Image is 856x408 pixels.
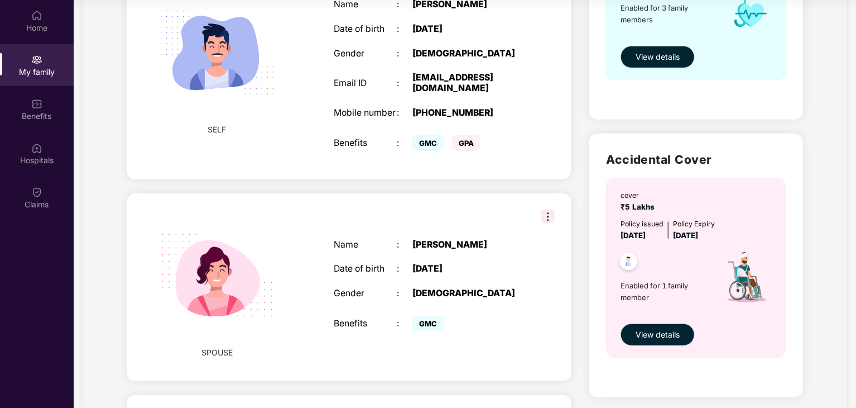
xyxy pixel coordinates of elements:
button: View details [621,46,695,68]
div: [DEMOGRAPHIC_DATA] [412,49,523,59]
div: : [397,288,412,299]
span: [DATE] [621,231,646,240]
span: View details [636,329,680,341]
span: Enabled for 1 family member [621,280,710,303]
div: : [397,108,412,118]
div: [DEMOGRAPHIC_DATA] [412,288,523,299]
span: SPOUSE [201,347,233,359]
span: GPA [452,135,480,151]
div: Policy Expiry [673,219,715,229]
div: : [397,240,412,250]
div: Benefits [334,319,397,329]
div: cover [621,190,659,201]
span: View details [636,51,680,63]
div: : [397,49,412,59]
div: : [397,138,412,149]
img: svg+xml;base64,PHN2ZyBpZD0iQmVuZWZpdHMiIHhtbG5zPSJodHRwOi8vd3d3LnczLm9yZy8yMDAwL3N2ZyIgd2lkdGg9Ij... [31,98,42,110]
div: : [397,78,412,89]
span: Enabled for 3 family members [621,2,710,25]
div: Date of birth [334,264,397,274]
img: svg+xml;base64,PHN2ZyB4bWxucz0iaHR0cDovL3d3dy53My5vcmcvMjAwMC9zdmciIHdpZHRoPSI0OC45NDMiIGhlaWdodD... [615,250,642,277]
div: Gender [334,288,397,299]
h2: Accidental Cover [606,150,786,169]
div: Policy issued [621,219,663,229]
div: Date of birth [334,24,397,35]
img: svg+xml;base64,PHN2ZyB3aWR0aD0iMzIiIGhlaWdodD0iMzIiIHZpZXdCb3g9IjAgMCAzMiAzMiIgZmlsbD0ibm9uZSIgeG... [541,210,555,224]
div: Name [334,240,397,250]
div: [DATE] [412,264,523,274]
span: [DATE] [673,231,698,240]
img: svg+xml;base64,PHN2ZyBpZD0iSG9zcGl0YWxzIiB4bWxucz0iaHR0cDovL3d3dy53My5vcmcvMjAwMC9zdmciIHdpZHRoPS... [31,143,42,154]
div: [DATE] [412,24,523,35]
div: : [397,264,412,274]
button: View details [621,324,695,346]
span: GMC [412,316,444,331]
img: svg+xml;base64,PHN2ZyB3aWR0aD0iMjAiIGhlaWdodD0iMjAiIHZpZXdCb3g9IjAgMCAyMCAyMCIgZmlsbD0ibm9uZSIgeG... [31,54,42,65]
span: SELF [208,124,227,136]
div: Benefits [334,138,397,149]
div: : [397,319,412,329]
div: Email ID [334,78,397,89]
div: Mobile number [334,108,397,118]
div: Gender [334,49,397,59]
img: svg+xml;base64,PHN2ZyB4bWxucz0iaHR0cDovL3d3dy53My5vcmcvMjAwMC9zdmciIHdpZHRoPSIyMjQiIGhlaWdodD0iMT... [146,205,288,347]
img: icon [710,242,781,318]
div: [PERSON_NAME] [412,240,523,250]
span: ₹5 Lakhs [621,202,659,211]
div: [PHONE_NUMBER] [412,108,523,118]
div: [EMAIL_ADDRESS][DOMAIN_NAME] [412,73,523,94]
img: svg+xml;base64,PHN2ZyBpZD0iSG9tZSIgeG1sbnM9Imh0dHA6Ly93d3cudzMub3JnLzIwMDAvc3ZnIiB3aWR0aD0iMjAiIG... [31,10,42,21]
img: svg+xml;base64,PHN2ZyBpZD0iQ2xhaW0iIHhtbG5zPSJodHRwOi8vd3d3LnczLm9yZy8yMDAwL3N2ZyIgd2lkdGg9IjIwIi... [31,187,42,198]
span: GMC [412,135,444,151]
div: : [397,24,412,35]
